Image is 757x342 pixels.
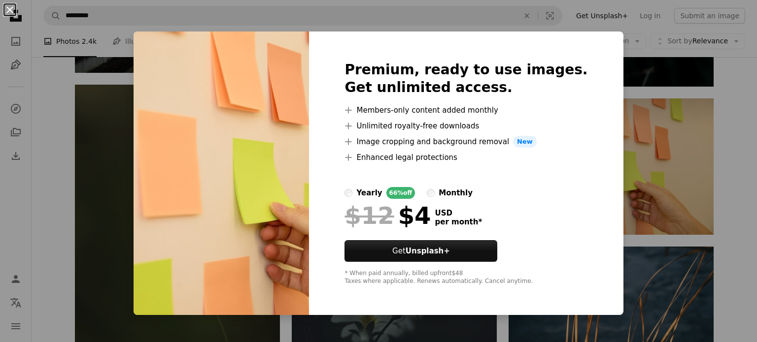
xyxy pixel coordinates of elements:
[386,187,415,199] div: 66% off
[344,120,587,132] li: Unlimited royalty-free downloads
[344,152,587,163] li: Enhanced legal protections
[356,187,382,199] div: yearly
[344,203,431,228] div: $4
[344,270,587,285] div: * When paid annually, billed upfront $48 Taxes where applicable. Renews automatically. Cancel any...
[344,61,587,96] h2: Premium, ready to use images. Get unlimited access.
[435,209,482,218] span: USD
[344,240,497,262] button: GetUnsplash+
[513,136,537,148] span: New
[439,187,473,199] div: monthly
[344,104,587,116] li: Members-only content added monthly
[344,203,394,228] span: $12
[435,218,482,226] span: per month *
[134,31,309,315] img: premium_photo-1705010662192-a1d7bca9d516
[406,247,450,255] strong: Unsplash+
[344,136,587,148] li: Image cropping and background removal
[344,189,352,197] input: yearly66%off
[427,189,435,197] input: monthly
